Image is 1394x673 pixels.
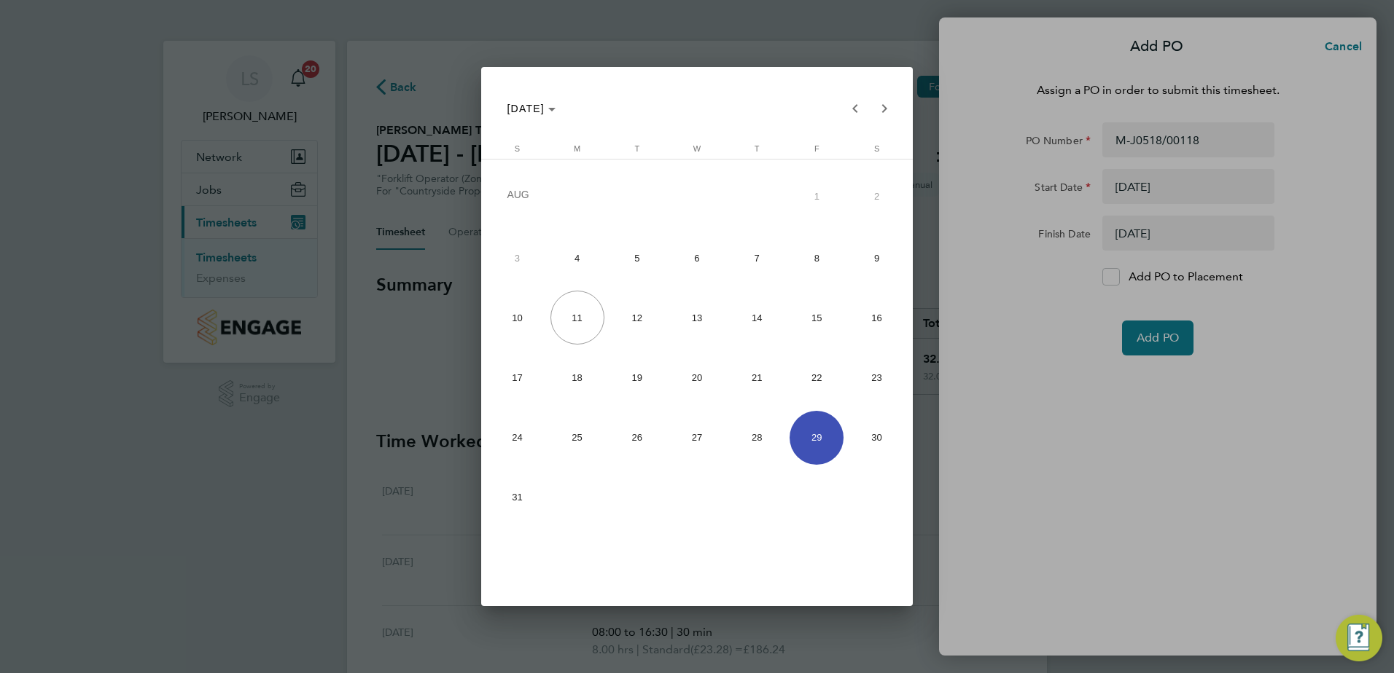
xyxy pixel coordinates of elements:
button: Engage Resource Center [1336,615,1382,661]
button: August 28, 2025 [727,408,787,468]
span: 29 [790,411,844,465]
span: M [574,144,580,153]
span: 22 [790,351,844,405]
span: F [814,144,819,153]
span: 21 [730,351,784,405]
span: 6 [670,231,724,285]
button: August 23, 2025 [846,348,906,408]
span: 13 [670,291,724,345]
button: August 27, 2025 [667,408,727,468]
span: 10 [490,291,544,345]
span: 30 [850,411,904,465]
button: August 30, 2025 [846,408,906,468]
button: August 17, 2025 [487,348,547,408]
span: 25 [550,411,604,465]
span: 19 [610,351,664,405]
span: 18 [550,351,604,405]
span: 17 [490,351,544,405]
span: 8 [790,231,844,285]
button: August 10, 2025 [487,288,547,347]
button: August 21, 2025 [727,348,787,408]
span: 7 [730,231,784,285]
button: August 19, 2025 [607,348,667,408]
button: Next month [870,94,899,123]
span: 14 [730,291,784,345]
span: W [693,144,701,153]
button: August 13, 2025 [667,288,727,347]
button: August 12, 2025 [607,288,667,347]
button: August 16, 2025 [846,288,906,347]
span: 11 [550,291,604,345]
span: 2 [850,168,904,224]
span: [DATE] [507,103,545,114]
button: August 8, 2025 [787,228,846,288]
button: August 1, 2025 [787,165,846,228]
button: August 14, 2025 [727,288,787,347]
span: T [755,144,760,153]
button: August 31, 2025 [487,468,547,527]
span: 26 [610,411,664,465]
span: 20 [670,351,724,405]
button: August 22, 2025 [787,348,846,408]
button: August 24, 2025 [487,408,547,468]
button: Choose month and year [501,95,561,122]
button: August 5, 2025 [607,228,667,288]
span: 24 [490,411,544,465]
td: AUG [487,165,787,228]
button: August 20, 2025 [667,348,727,408]
button: August 4, 2025 [548,228,607,288]
button: August 3, 2025 [487,228,547,288]
span: S [874,144,879,153]
span: 3 [490,231,544,285]
span: 9 [850,231,904,285]
span: 4 [550,231,604,285]
span: 27 [670,411,724,465]
button: August 29, 2025 [787,408,846,468]
button: Previous month [841,94,870,123]
span: T [634,144,639,153]
button: August 2, 2025 [846,165,906,228]
span: 23 [850,351,904,405]
button: August 11, 2025 [548,288,607,347]
span: S [515,144,520,153]
button: August 18, 2025 [548,348,607,408]
span: 15 [790,291,844,345]
span: 31 [490,471,544,524]
span: 1 [790,168,844,224]
button: August 9, 2025 [846,228,906,288]
span: 5 [610,231,664,285]
span: 12 [610,291,664,345]
button: August 7, 2025 [727,228,787,288]
button: August 26, 2025 [607,408,667,468]
span: 16 [850,291,904,345]
button: August 25, 2025 [548,408,607,468]
button: August 15, 2025 [787,288,846,347]
span: 28 [730,411,784,465]
button: August 6, 2025 [667,228,727,288]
